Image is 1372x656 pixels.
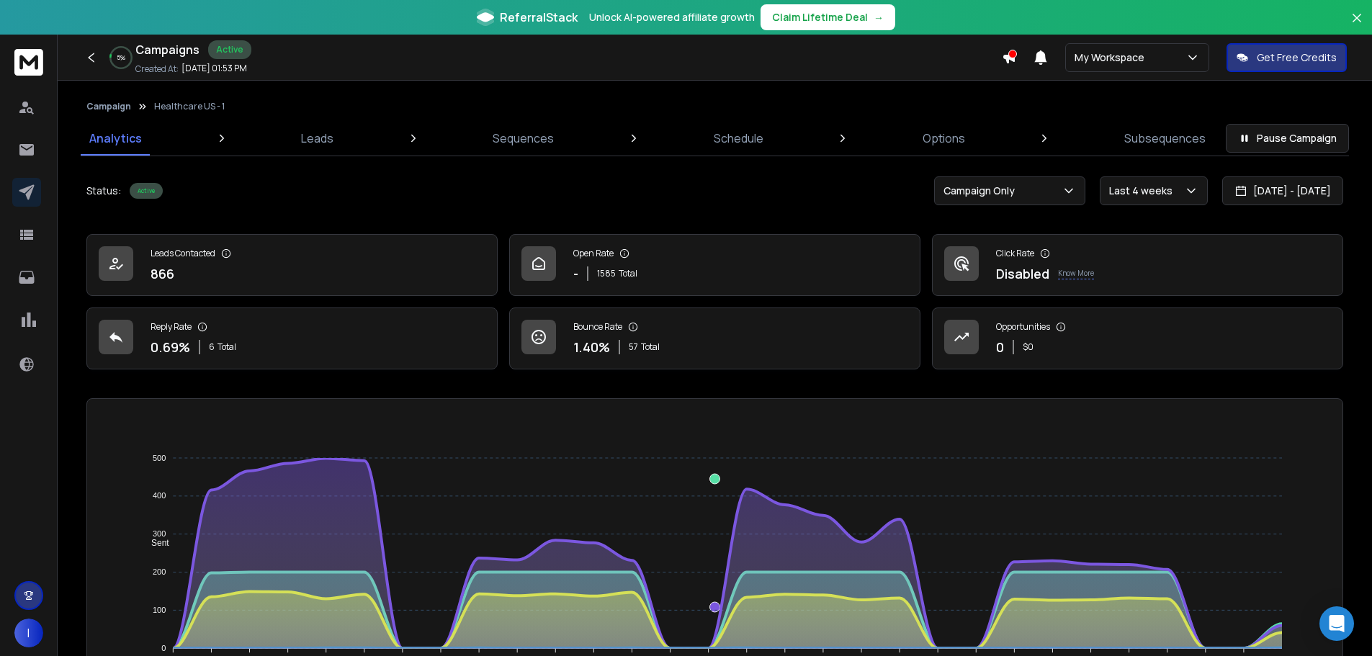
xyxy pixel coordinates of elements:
[932,234,1343,296] a: Click RateDisabledKnow More
[14,619,43,647] button: I
[161,644,166,652] tspan: 0
[151,321,192,333] p: Reply Rate
[86,101,131,112] button: Campaign
[573,321,622,333] p: Bounce Rate
[1124,130,1206,147] p: Subsequences
[153,492,166,500] tspan: 400
[1116,121,1214,156] a: Subsequences
[714,130,763,147] p: Schedule
[140,538,169,548] span: Sent
[154,101,225,112] p: Healthcare US - 1
[153,606,166,614] tspan: 100
[1075,50,1150,65] p: My Workspace
[641,341,660,353] span: Total
[117,53,125,62] p: 5 %
[1227,43,1347,72] button: Get Free Credits
[1226,124,1349,153] button: Pause Campaign
[301,130,333,147] p: Leads
[1222,176,1343,205] button: [DATE] - [DATE]
[874,10,884,24] span: →
[151,264,174,284] p: 866
[86,184,121,198] p: Status:
[493,130,554,147] p: Sequences
[86,307,498,369] a: Reply Rate0.69%6Total
[996,248,1034,259] p: Click Rate
[509,234,920,296] a: Open Rate-1585Total
[1109,184,1178,198] p: Last 4 weeks
[932,307,1343,369] a: Opportunities0$0
[153,567,166,576] tspan: 200
[996,337,1004,357] p: 0
[761,4,895,30] button: Claim Lifetime Deal→
[619,268,637,279] span: Total
[218,341,236,353] span: Total
[181,63,247,74] p: [DATE] 01:53 PM
[1023,341,1034,353] p: $ 0
[1348,9,1366,43] button: Close banner
[573,337,610,357] p: 1.40 %
[130,183,163,199] div: Active
[573,248,614,259] p: Open Rate
[509,307,920,369] a: Bounce Rate1.40%57Total
[996,321,1050,333] p: Opportunities
[153,529,166,538] tspan: 300
[208,40,251,59] div: Active
[1257,50,1337,65] p: Get Free Credits
[81,121,151,156] a: Analytics
[89,130,142,147] p: Analytics
[153,454,166,462] tspan: 500
[914,121,974,156] a: Options
[151,337,190,357] p: 0.69 %
[1058,268,1094,279] p: Know More
[996,264,1049,284] p: Disabled
[943,184,1021,198] p: Campaign Only
[135,41,199,58] h1: Campaigns
[86,234,498,296] a: Leads Contacted866
[151,248,215,259] p: Leads Contacted
[597,268,616,279] span: 1585
[629,341,638,353] span: 57
[573,264,578,284] p: -
[589,10,755,24] p: Unlock AI-powered affiliate growth
[1319,606,1354,641] div: Open Intercom Messenger
[484,121,562,156] a: Sequences
[292,121,342,156] a: Leads
[209,341,215,353] span: 6
[705,121,772,156] a: Schedule
[135,63,179,75] p: Created At:
[923,130,965,147] p: Options
[500,9,578,26] span: ReferralStack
